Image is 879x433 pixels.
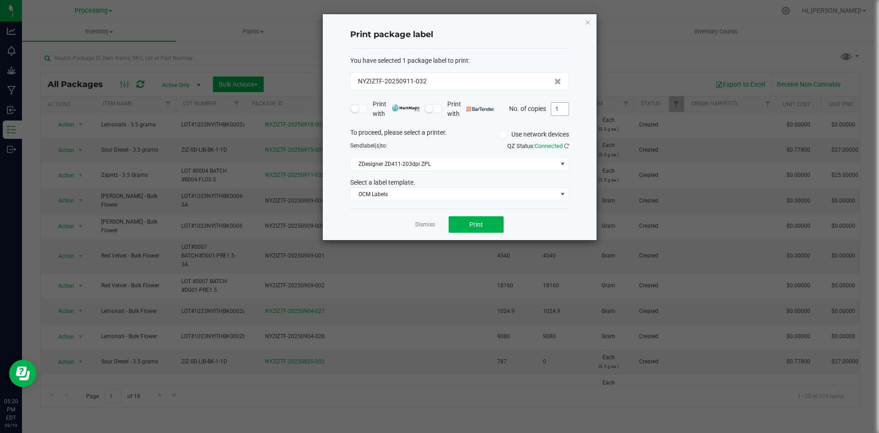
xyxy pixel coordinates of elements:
[350,57,468,64] span: You have selected 1 package label to print
[351,158,557,170] span: ZDesigner ZD411-203dpi ZPL
[415,221,435,229] a: Dismiss
[350,29,569,41] h4: Print package label
[350,56,569,66] div: :
[373,99,420,119] span: Print with
[499,130,569,139] label: Use network devices
[350,143,387,149] span: Send to:
[358,77,427,86] span: NYZIZTF-20250911-032
[351,188,557,201] span: OCM Labels
[535,143,563,149] span: Connected
[343,128,576,142] div: To proceed, please select a printer.
[392,104,420,111] img: mark_magic_cybra.png
[467,107,494,111] img: bartender.png
[9,360,37,387] iframe: Resource center
[469,221,483,228] span: Print
[507,143,569,149] span: QZ Status:
[363,143,381,149] span: label(s)
[449,216,504,233] button: Print
[509,104,546,112] span: No. of copies
[343,178,576,187] div: Select a label template.
[447,99,494,119] span: Print with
